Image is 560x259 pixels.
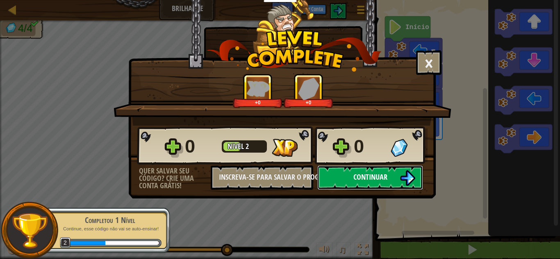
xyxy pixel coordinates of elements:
img: Continuar [400,170,415,186]
span: Nível [228,141,246,151]
div: +0 [234,99,281,106]
span: 2 [246,141,249,151]
img: XP Ganho [272,139,298,157]
div: +0 [285,99,332,106]
p: Continue, esse código não vai se auto-ensinar! [58,226,162,232]
div: 0 [185,133,217,160]
img: level_complete.png [206,30,382,72]
img: XP Ganho [246,81,269,97]
span: 2 [60,237,71,248]
div: Quer salvar seu código? Crie uma conta grátis! [139,167,211,189]
img: trophy.png [11,212,48,249]
span: Continuar [353,172,387,182]
div: 0 [354,133,386,160]
img: Gemas Ganhas [391,139,407,157]
button: Inscreva-se para salvar o progresso [211,165,313,190]
button: Continuar [317,165,423,190]
button: × [416,50,442,75]
img: Gemas Ganhas [298,77,319,100]
div: Completou 1 Nível [58,214,162,226]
